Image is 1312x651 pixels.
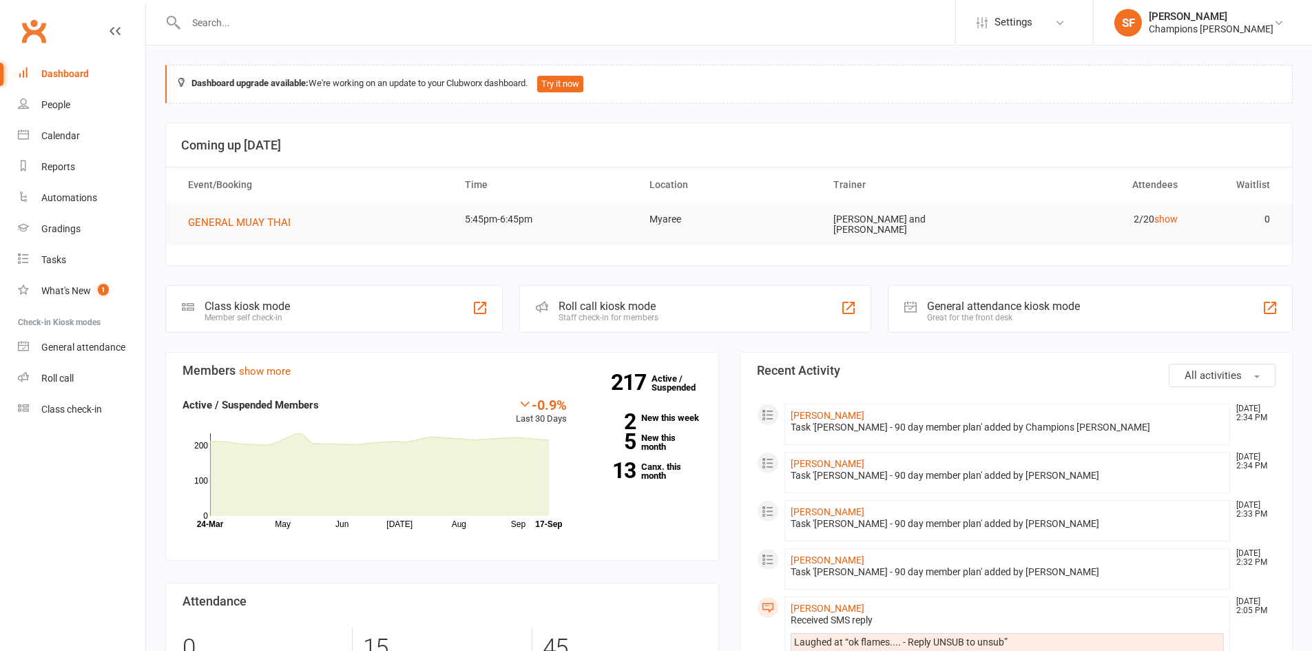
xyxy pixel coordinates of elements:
[559,300,658,313] div: Roll call kiosk mode
[183,399,319,411] strong: Active / Suspended Members
[452,167,637,203] th: Time
[181,138,1277,152] h3: Coming up [DATE]
[18,363,145,394] a: Roll call
[41,254,66,265] div: Tasks
[791,566,1225,578] div: Task '[PERSON_NAME] - 90 day member plan' added by [PERSON_NAME]
[559,313,658,322] div: Staff check-in for members
[18,394,145,425] a: Class kiosk mode
[41,373,74,384] div: Roll call
[927,313,1080,322] div: Great for the front desk
[1154,214,1178,225] a: show
[927,300,1080,313] div: General attendance kiosk mode
[41,342,125,353] div: General attendance
[791,410,864,421] a: [PERSON_NAME]
[587,433,702,451] a: 5New this month
[18,152,145,183] a: Reports
[1006,167,1190,203] th: Attendees
[794,637,1221,648] div: Laughed at “ok flames.... - Reply UNSUB to unsub”
[41,99,70,110] div: People
[239,365,291,378] a: show more
[995,7,1032,38] span: Settings
[205,300,290,313] div: Class kiosk mode
[791,603,864,614] a: [PERSON_NAME]
[537,76,583,92] button: Try it now
[587,413,702,422] a: 2New this week
[1229,404,1275,422] time: [DATE] 2:34 PM
[176,167,452,203] th: Event/Booking
[587,462,702,480] a: 13Canx. this month
[183,595,702,608] h3: Attendance
[41,68,89,79] div: Dashboard
[791,470,1225,482] div: Task '[PERSON_NAME] - 90 day member plan' added by [PERSON_NAME]
[1149,10,1273,23] div: [PERSON_NAME]
[18,332,145,363] a: General attendance kiosk mode
[18,183,145,214] a: Automations
[18,59,145,90] a: Dashboard
[1185,369,1242,382] span: All activities
[41,404,102,415] div: Class check-in
[821,203,1006,247] td: [PERSON_NAME] and [PERSON_NAME]
[18,90,145,121] a: People
[791,458,864,469] a: [PERSON_NAME]
[41,223,81,234] div: Gradings
[637,167,822,203] th: Location
[452,203,637,236] td: 5:45pm-6:45pm
[1006,203,1190,236] td: 2/20
[1229,453,1275,471] time: [DATE] 2:34 PM
[1114,9,1142,37] div: SF
[1229,597,1275,615] time: [DATE] 2:05 PM
[188,216,291,229] span: GENERAL MUAY THAI
[1190,203,1282,236] td: 0
[587,460,636,481] strong: 13
[18,276,145,307] a: What's New1
[191,78,309,88] strong: Dashboard upgrade available:
[757,364,1276,378] h3: Recent Activity
[165,65,1293,103] div: We're working on an update to your Clubworx dashboard.
[611,372,652,393] strong: 217
[98,284,109,296] span: 1
[18,121,145,152] a: Calendar
[18,245,145,276] a: Tasks
[791,422,1225,433] div: Task '[PERSON_NAME] - 90 day member plan' added by Champions [PERSON_NAME]
[41,161,75,172] div: Reports
[17,14,51,48] a: Clubworx
[183,364,702,378] h3: Members
[587,411,636,432] strong: 2
[41,285,91,296] div: What's New
[1229,501,1275,519] time: [DATE] 2:33 PM
[791,506,864,517] a: [PERSON_NAME]
[652,364,712,402] a: 217Active / Suspended
[791,555,864,566] a: [PERSON_NAME]
[188,214,300,231] button: GENERAL MUAY THAI
[821,167,1006,203] th: Trainer
[18,214,145,245] a: Gradings
[41,192,97,203] div: Automations
[1190,167,1282,203] th: Waitlist
[637,203,822,236] td: Myaree
[205,313,290,322] div: Member self check-in
[182,13,956,32] input: Search...
[1149,23,1273,35] div: Champions [PERSON_NAME]
[516,397,567,426] div: Last 30 Days
[791,518,1225,530] div: Task '[PERSON_NAME] - 90 day member plan' added by [PERSON_NAME]
[41,130,80,141] div: Calendar
[587,431,636,452] strong: 5
[1169,364,1275,387] button: All activities
[516,397,567,412] div: -0.9%
[1229,549,1275,567] time: [DATE] 2:32 PM
[791,614,1225,626] div: Received SMS reply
